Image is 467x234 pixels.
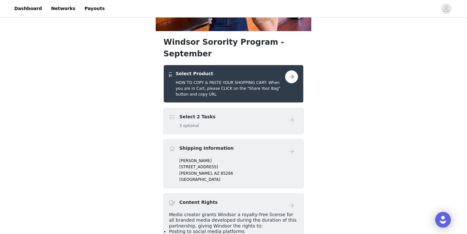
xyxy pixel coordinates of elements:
[163,36,304,60] h1: Windsor Sorority Program - September
[179,171,213,176] span: [PERSON_NAME],
[179,123,216,129] h5: 3 optional
[435,212,451,228] div: Open Intercom Messenger
[176,70,285,77] h4: Select Product
[47,1,79,16] a: Networks
[80,1,109,16] a: Payouts
[176,80,285,97] h5: HOW TO COPY & PASTE YOUR SHOPPING CART: When you are in Cart, please CLICK on the "Share Your Bag...
[179,113,216,120] h4: Select 2 Tasks
[163,108,304,134] div: Select 2 Tasks
[169,229,245,234] span: Posting to social media platforms
[221,171,233,176] span: 85286
[179,145,233,152] h4: Shipping Information
[443,4,449,14] div: avatar
[169,212,296,228] span: Media creator grants Windsor a royalty-free license for all branded media developed during the du...
[214,171,219,176] span: AZ
[179,158,298,164] p: [PERSON_NAME]
[10,1,46,16] a: Dashboard
[179,177,298,182] p: [GEOGRAPHIC_DATA]
[179,199,218,206] h4: Content Rights
[163,139,304,188] div: Shipping Information
[179,164,298,170] p: [STREET_ADDRESS]
[163,65,304,103] div: Select Product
